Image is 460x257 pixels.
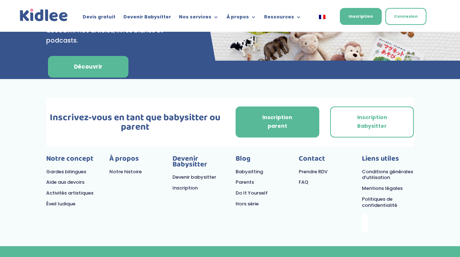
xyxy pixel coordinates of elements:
p: Liens utiles [362,156,414,169]
a: Éveil ludique [46,200,75,207]
p: Contact [299,156,351,169]
a: Ressources [264,14,301,22]
a: Do It Yourself [236,190,268,196]
a: Devenir Babysitter [123,14,171,22]
p: Devenir Babysitter [172,156,225,174]
p: Blog [236,156,288,169]
a: Mentions légales [362,185,403,192]
img: logo_kidlee_bleu [18,7,69,23]
a: FAQ [299,179,308,186]
a: Devenir babysitter [172,174,216,180]
a: Découvrir [48,56,128,78]
a: Connexion [385,8,426,25]
img: Français [319,15,325,19]
a: Nos services [179,14,219,22]
a: Prendre RDV [299,168,328,175]
h3: Inscrivez-vous en tant que babysitter ou parent [46,113,225,135]
a: Parents [236,179,254,186]
a: Inscription Babysitter [330,106,414,138]
a: Babysitting [236,168,263,175]
p: À propos [109,156,162,169]
a: Kidlee Logo [18,7,69,23]
a: Aide aux devoirs [46,179,84,186]
p: Notre concept [46,156,98,169]
a: Conditions générales d’utilisation [362,168,413,181]
a: Inscription parent [236,106,319,138]
a: Inscription [172,184,198,191]
a: Activités artistiques [46,190,93,196]
a: Gardes bilingues [46,168,86,175]
a: Inscription [340,8,382,25]
a: Devis gratuit [83,14,115,22]
a: Notre histoire [109,168,142,175]
a: À propos [227,14,256,22]
a: Politiques de confidentialité [362,196,397,209]
a: Hors série [236,200,259,207]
